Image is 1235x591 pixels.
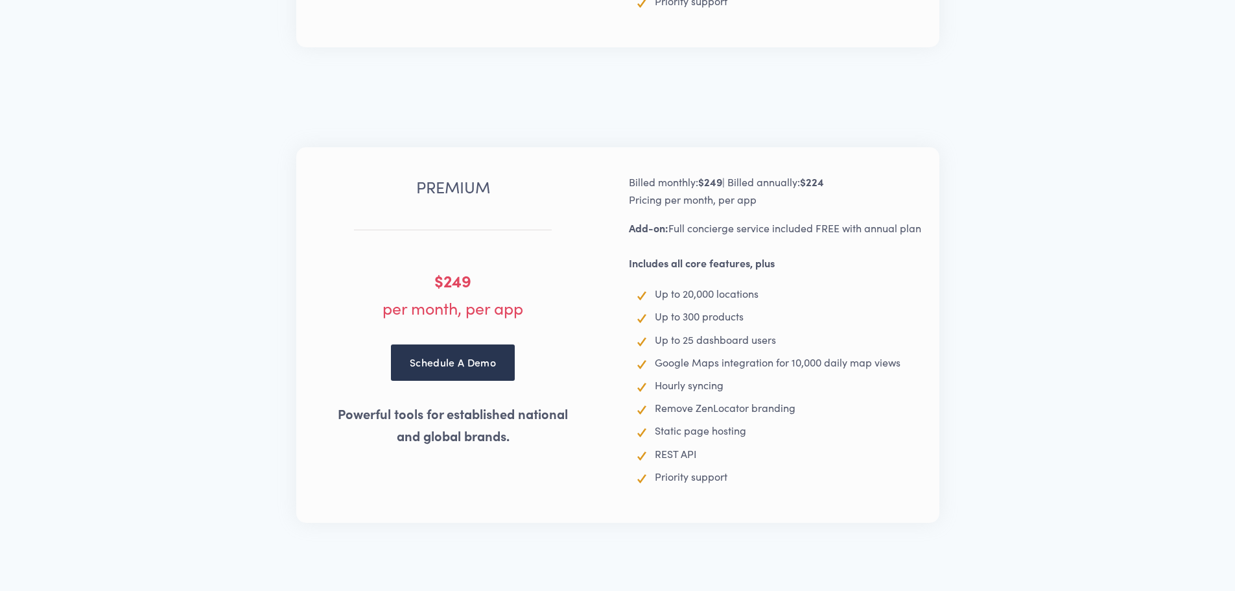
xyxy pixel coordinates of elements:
span: Full concierge service included FREE with annual plan [629,221,921,270]
strong: $224 [800,175,824,189]
a: Schedule A Demo [391,344,515,381]
span: per month, per app [382,270,523,320]
p: PREMIUM [300,173,607,201]
strong: Add-on: [629,221,668,235]
span: Priority support [655,470,727,483]
span: Up to 25 dashboard users [655,333,776,346]
strong: Includes all core features, plus [629,256,775,270]
span: Remove ZenLocator branding [655,401,795,415]
span: REST API [655,447,697,461]
strong: $249 [698,175,722,189]
span: Hourly syncing [655,378,723,392]
span: Up to 20,000 locations [655,287,759,300]
strong: $249 [434,269,471,292]
span: Billed monthly: | Billed annually: Pricing per month, per app [629,175,824,206]
strong: Powerful tools for established national and global brands. [338,405,568,444]
span: Static page hosting [655,424,746,437]
span: Google Maps integration for 10,000 daily map views [655,356,900,369]
span: Up to 300 products [655,309,744,323]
